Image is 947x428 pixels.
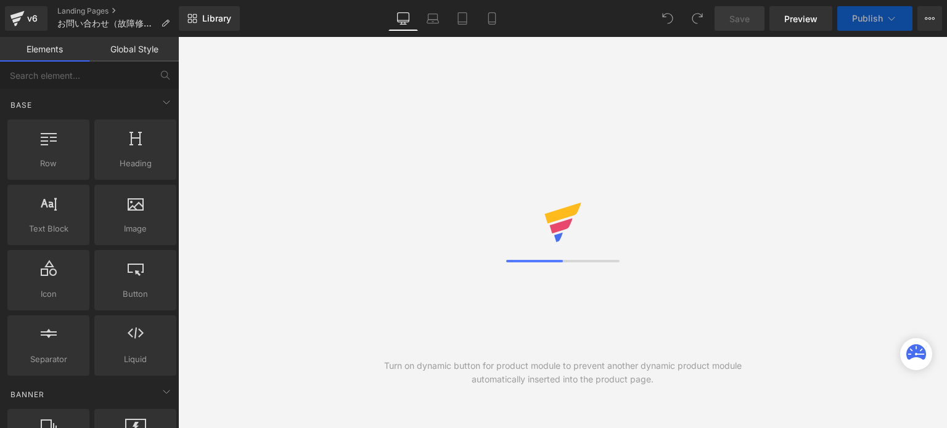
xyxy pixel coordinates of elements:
span: Publish [852,14,883,23]
span: Icon [11,288,86,301]
span: Library [202,13,231,24]
a: Preview [769,6,832,31]
a: New Library [179,6,240,31]
a: Laptop [418,6,448,31]
a: Mobile [477,6,507,31]
span: Row [11,157,86,170]
a: v6 [5,6,47,31]
span: Liquid [98,353,173,366]
div: Turn on dynamic button for product module to prevent another dynamic product module automatically... [371,359,755,386]
a: Tablet [448,6,477,31]
a: Landing Pages [57,6,179,16]
button: More [917,6,942,31]
div: v6 [25,10,40,26]
span: Preview [784,12,818,25]
span: Text Block [11,222,86,235]
span: Save [729,12,750,25]
button: Publish [837,6,912,31]
span: Button [98,288,173,301]
span: Separator [11,353,86,366]
span: お問い合わせ（故障修理） [57,18,156,28]
span: Banner [9,389,46,400]
a: Global Style [89,37,179,62]
span: Base [9,99,33,111]
span: Heading [98,157,173,170]
span: Image [98,222,173,235]
button: Redo [685,6,710,31]
a: Desktop [388,6,418,31]
button: Undo [655,6,680,31]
